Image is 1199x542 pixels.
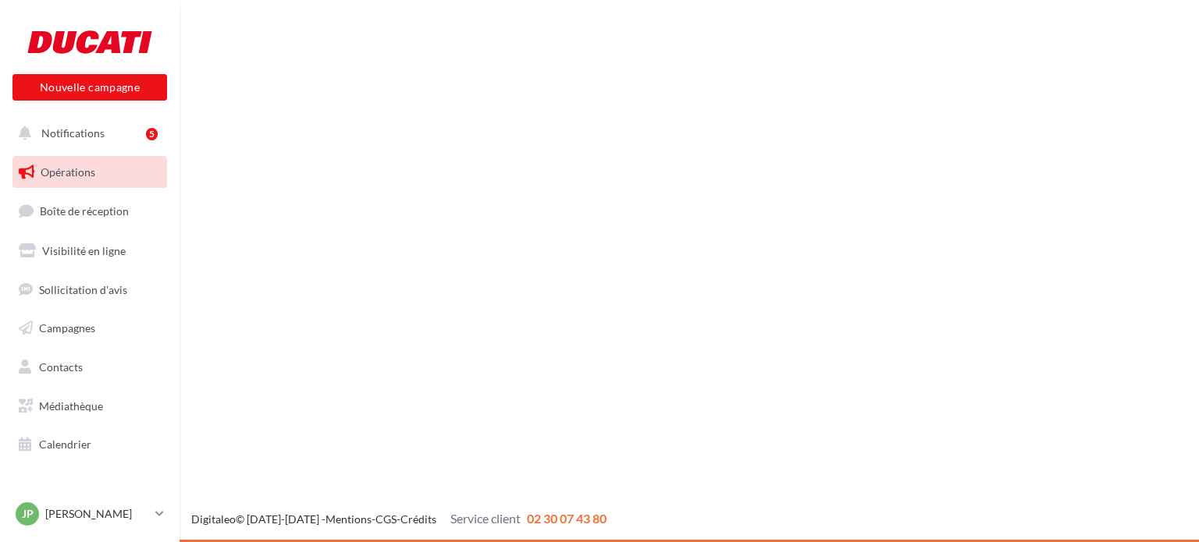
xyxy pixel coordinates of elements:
[191,512,236,526] a: Digitaleo
[41,165,95,179] span: Opérations
[9,156,170,189] a: Opérations
[375,512,397,526] a: CGS
[326,512,372,526] a: Mentions
[9,117,164,150] button: Notifications 5
[9,194,170,228] a: Boîte de réception
[527,511,607,526] span: 02 30 07 43 80
[39,399,103,413] span: Médiathèque
[39,437,91,451] span: Calendrier
[40,204,129,218] span: Boîte de réception
[12,74,167,101] button: Nouvelle campagne
[146,128,158,140] div: 5
[45,506,149,522] p: [PERSON_NAME]
[9,312,170,345] a: Campagnes
[9,351,170,384] a: Contacts
[9,428,170,461] a: Calendrier
[39,321,95,335] span: Campagnes
[12,499,167,529] a: JP [PERSON_NAME]
[41,126,105,140] span: Notifications
[9,390,170,423] a: Médiathèque
[9,235,170,267] a: Visibilité en ligne
[39,360,83,374] span: Contacts
[9,274,170,306] a: Sollicitation d'avis
[39,282,127,296] span: Sollicitation d'avis
[400,512,436,526] a: Crédits
[191,512,607,526] span: © [DATE]-[DATE] - - -
[22,506,34,522] span: JP
[42,244,126,257] span: Visibilité en ligne
[450,511,521,526] span: Service client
